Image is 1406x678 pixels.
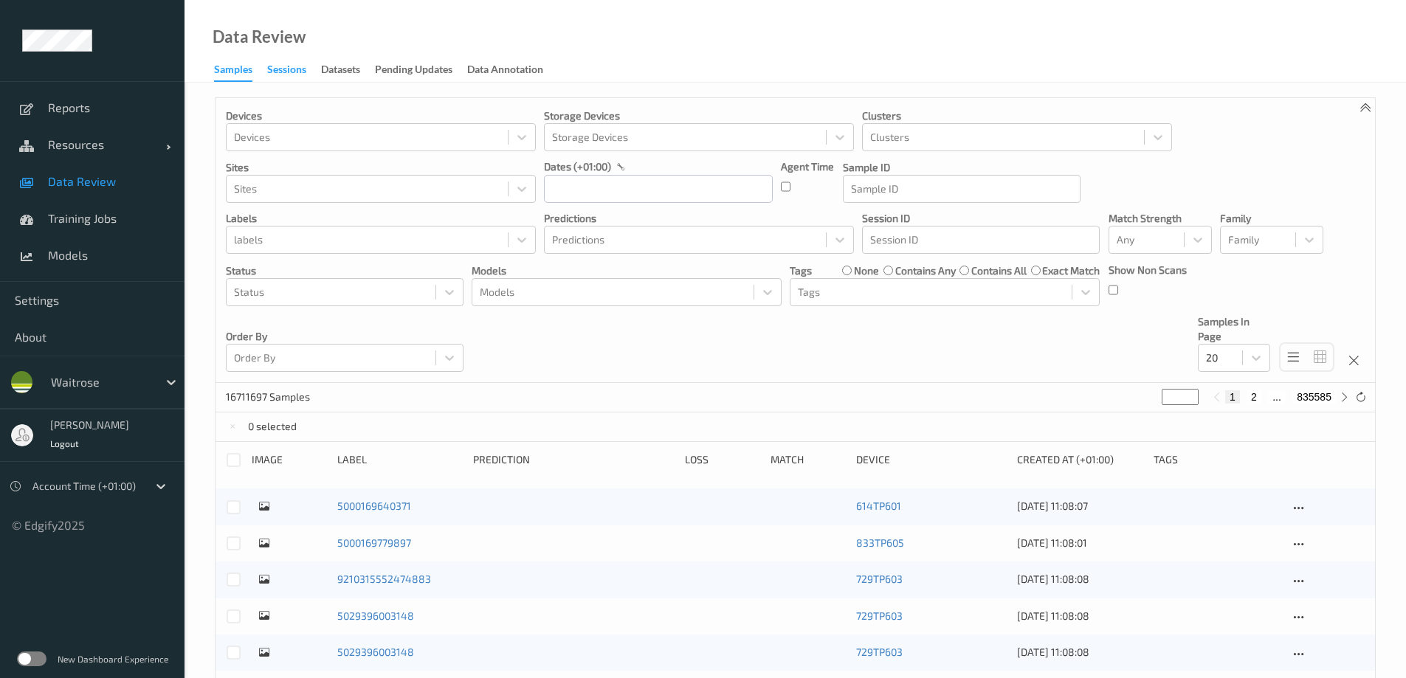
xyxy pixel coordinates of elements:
[248,419,297,434] p: 0 selected
[337,609,414,622] a: 5029396003148
[790,263,812,278] p: Tags
[1109,211,1212,226] p: Match Strength
[854,263,879,278] label: none
[856,499,901,512] a: 614TP601
[1017,499,1143,513] div: [DATE] 11:08:07
[252,452,327,468] div: image
[856,609,903,622] a: 729TP603
[321,60,375,80] a: Datasets
[856,573,903,585] a: 729TP603
[226,263,464,278] p: Status
[544,159,611,174] p: dates (+01:00)
[781,159,834,174] p: Agent Time
[337,573,431,585] a: 9210315552474883
[856,452,1007,468] div: Device
[337,499,411,512] a: 5000169640371
[544,108,854,123] p: Storage Devices
[843,160,1081,175] p: Sample ID
[213,30,306,44] div: Data Review
[1017,645,1143,660] div: [DATE] 11:08:08
[856,536,904,549] a: 833TP605
[467,60,558,80] a: Data Annotation
[226,160,536,175] p: Sites
[1109,263,1187,277] p: Show Non Scans
[337,536,411,549] a: 5000169779897
[1198,314,1270,344] p: Samples In Page
[1017,452,1143,468] div: Created At (+01:00)
[214,62,252,82] div: Samples
[1292,390,1336,404] button: 835585
[226,211,536,226] p: labels
[337,646,414,658] a: 5029396003148
[375,62,452,80] div: Pending Updates
[771,452,846,468] div: Match
[544,211,854,226] p: Predictions
[375,60,467,80] a: Pending Updates
[337,452,463,468] div: Label
[856,646,903,658] a: 729TP603
[862,108,1172,123] p: Clusters
[1042,263,1100,278] label: exact match
[226,329,464,344] p: Order By
[267,60,321,80] a: Sessions
[214,60,267,82] a: Samples
[1225,390,1240,404] button: 1
[226,108,536,123] p: Devices
[971,263,1027,278] label: contains all
[226,390,337,404] p: 16711697 Samples
[1017,572,1143,587] div: [DATE] 11:08:08
[895,263,956,278] label: contains any
[321,62,360,80] div: Datasets
[1220,211,1323,226] p: Family
[685,452,760,468] div: Loss
[472,263,782,278] p: Models
[1017,536,1143,550] div: [DATE] 11:08:01
[1154,452,1279,468] div: Tags
[467,62,543,80] div: Data Annotation
[473,452,674,468] div: Prediction
[1017,609,1143,623] div: [DATE] 11:08:08
[1247,390,1261,404] button: 2
[1268,390,1286,404] button: ...
[267,62,306,80] div: Sessions
[862,211,1100,226] p: Session ID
